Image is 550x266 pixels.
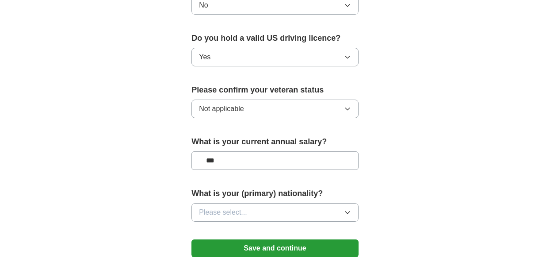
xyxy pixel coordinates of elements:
button: Yes [191,48,359,66]
label: Please confirm your veteran status [191,84,359,96]
span: Yes [199,52,210,62]
label: What is your (primary) nationality? [191,188,359,200]
span: Please select... [199,207,247,218]
button: Please select... [191,203,359,222]
label: Do you hold a valid US driving licence? [191,32,359,44]
button: Save and continue [191,239,359,257]
label: What is your current annual salary? [191,136,359,148]
span: Not applicable [199,104,244,114]
button: Not applicable [191,100,359,118]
